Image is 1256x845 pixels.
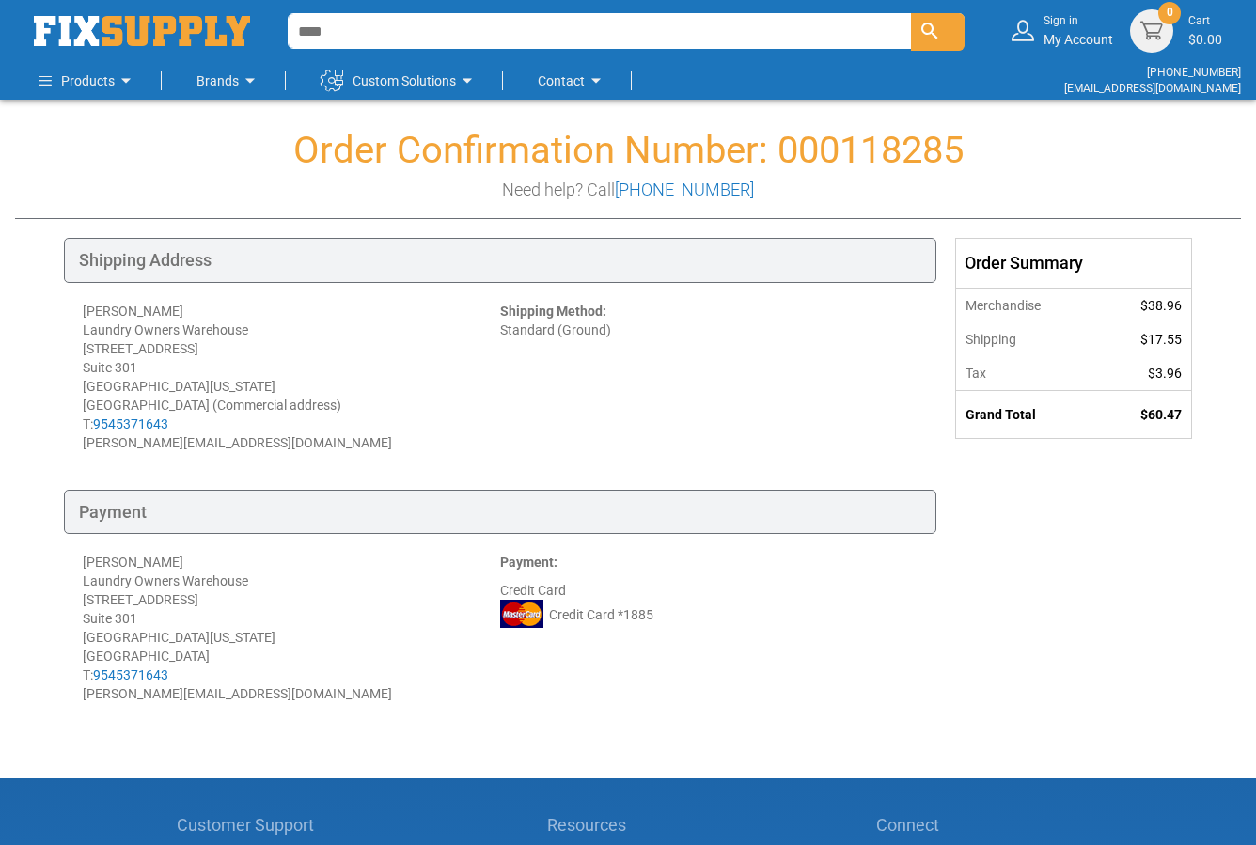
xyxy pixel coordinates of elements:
[500,600,543,628] img: MC
[1188,32,1222,47] span: $0.00
[1140,298,1182,313] span: $38.96
[39,62,137,100] a: Products
[64,490,936,535] div: Payment
[34,16,250,46] a: store logo
[93,667,168,682] a: 9545371643
[83,553,500,703] div: [PERSON_NAME] Laundry Owners Warehouse [STREET_ADDRESS] Suite 301 [GEOGRAPHIC_DATA][US_STATE] [GE...
[956,288,1099,322] th: Merchandise
[547,816,653,835] h5: Resources
[93,416,168,431] a: 9545371643
[500,302,918,452] div: Standard (Ground)
[956,239,1191,288] div: Order Summary
[500,553,918,703] div: Credit Card
[83,302,500,452] div: [PERSON_NAME] Laundry Owners Warehouse [STREET_ADDRESS] Suite 301 [GEOGRAPHIC_DATA][US_STATE] [GE...
[1167,5,1173,21] span: 0
[1064,82,1241,95] a: [EMAIL_ADDRESS][DOMAIN_NAME]
[956,356,1099,391] th: Tax
[177,816,324,835] h5: Customer Support
[196,62,261,100] a: Brands
[1044,13,1113,29] small: Sign in
[321,62,479,100] a: Custom Solutions
[1044,13,1113,48] div: My Account
[1140,332,1182,347] span: $17.55
[1140,407,1182,422] span: $60.47
[876,816,1079,835] h5: Connect
[64,238,936,283] div: Shipping Address
[1148,366,1182,381] span: $3.96
[966,407,1036,422] strong: Grand Total
[615,180,754,199] a: [PHONE_NUMBER]
[500,304,606,319] strong: Shipping Method:
[956,322,1099,356] th: Shipping
[15,130,1241,171] h1: Order Confirmation Number: 000118285
[549,605,653,624] span: Credit Card *1885
[1147,66,1241,79] a: [PHONE_NUMBER]
[538,62,607,100] a: Contact
[500,555,557,570] strong: Payment:
[34,16,250,46] img: Fix Industrial Supply
[1188,13,1222,29] small: Cart
[15,180,1241,199] h3: Need help? Call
